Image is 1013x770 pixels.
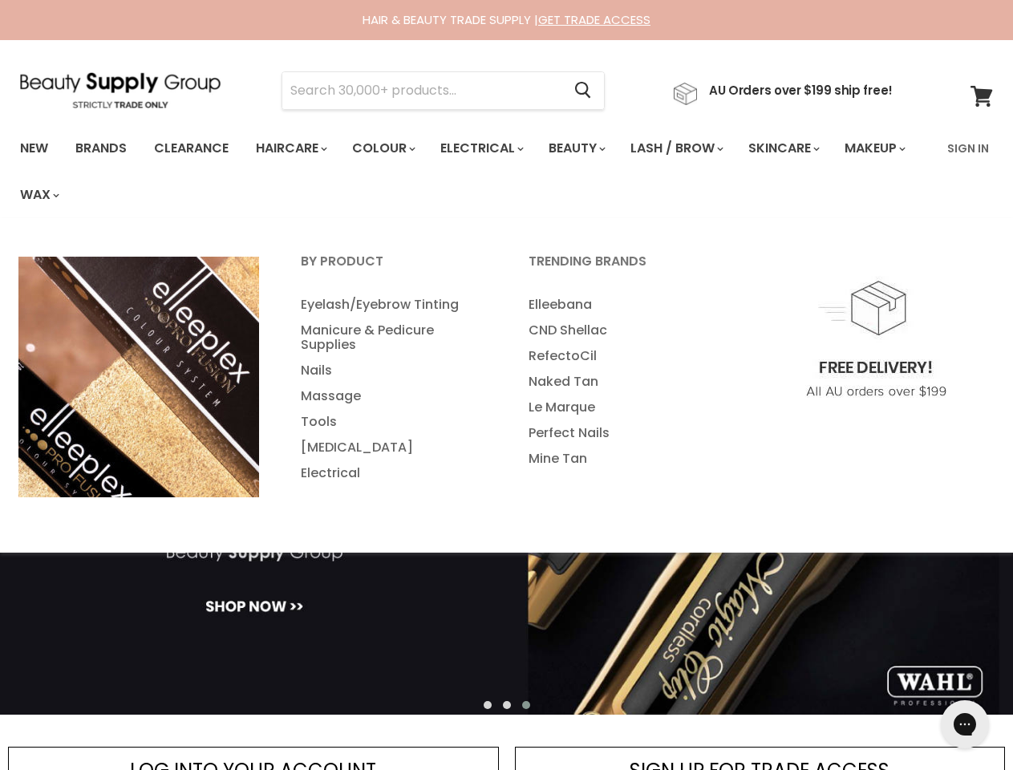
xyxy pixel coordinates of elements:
[281,409,505,435] a: Tools
[509,318,733,343] a: CND Shellac
[509,446,733,472] a: Mine Tan
[281,383,505,409] a: Massage
[509,292,733,472] ul: Main menu
[282,72,561,109] input: Search
[142,132,241,165] a: Clearance
[281,460,505,486] a: Electrical
[281,358,505,383] a: Nails
[538,11,650,28] a: GET TRADE ACCESS
[509,292,733,318] a: Elleebana
[833,132,915,165] a: Makeup
[281,292,505,318] a: Eyelash/Eyebrow Tinting
[244,132,337,165] a: Haircare
[509,395,733,420] a: Le Marque
[8,178,69,212] a: Wax
[509,343,733,369] a: RefectoCil
[8,132,60,165] a: New
[561,72,604,109] button: Search
[428,132,533,165] a: Electrical
[509,369,733,395] a: Naked Tan
[8,125,938,218] ul: Main menu
[340,132,425,165] a: Colour
[933,695,997,754] iframe: Gorgias live chat messenger
[938,132,999,165] a: Sign In
[281,249,505,289] a: By Product
[282,71,605,110] form: Product
[281,318,505,358] a: Manicure & Pedicure Supplies
[509,249,733,289] a: Trending Brands
[618,132,733,165] a: Lash / Brow
[509,420,733,446] a: Perfect Nails
[63,132,139,165] a: Brands
[537,132,615,165] a: Beauty
[281,435,505,460] a: [MEDICAL_DATA]
[736,132,829,165] a: Skincare
[281,292,505,486] ul: Main menu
